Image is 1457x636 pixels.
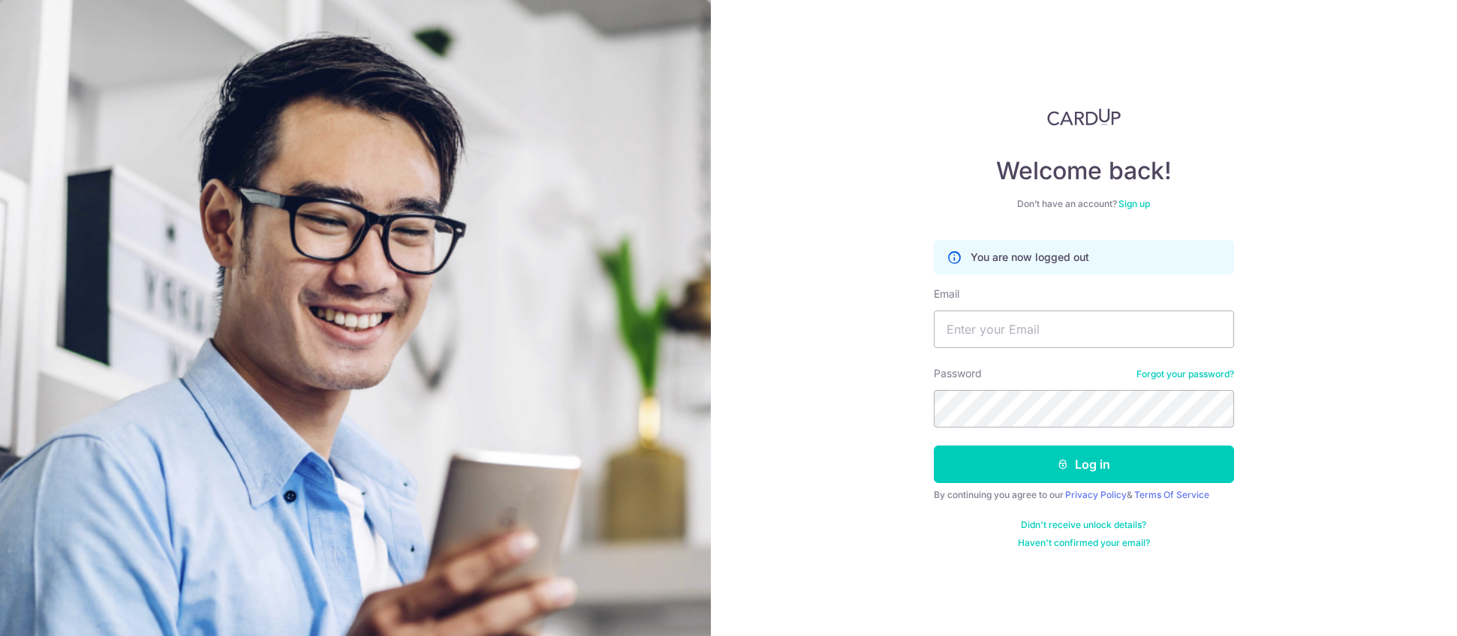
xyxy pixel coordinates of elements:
[934,198,1234,210] div: Don’t have an account?
[934,489,1234,501] div: By continuing you agree to our &
[1065,489,1127,500] a: Privacy Policy
[1018,537,1150,549] a: Haven't confirmed your email?
[934,366,982,381] label: Password
[934,445,1234,483] button: Log in
[934,286,959,301] label: Email
[934,156,1234,186] h4: Welcome back!
[971,250,1089,265] p: You are now logged out
[1118,198,1150,209] a: Sign up
[1134,489,1209,500] a: Terms Of Service
[934,310,1234,348] input: Enter your Email
[1021,519,1146,531] a: Didn't receive unlock details?
[1047,108,1121,126] img: CardUp Logo
[1136,368,1234,380] a: Forgot your password?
